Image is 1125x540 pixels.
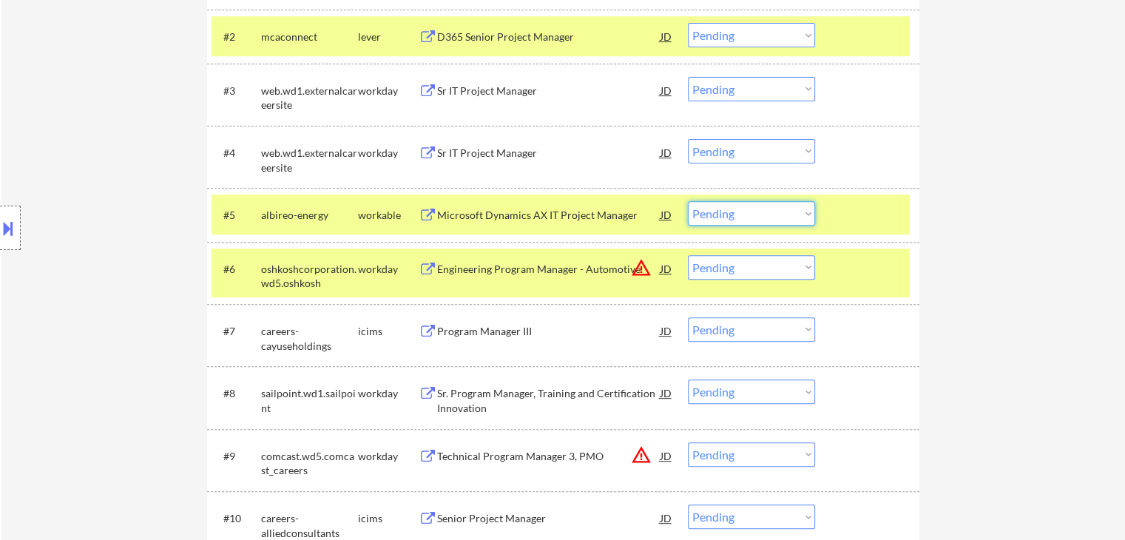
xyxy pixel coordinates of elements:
div: Technical Program Manager 3, PMO [437,449,661,464]
div: Sr IT Project Manager [437,84,661,98]
div: JD [659,379,674,406]
div: Sr. Program Manager, Training and Certification Innovation [437,386,661,415]
div: lever [358,30,419,44]
div: icims [358,511,419,526]
div: Senior Project Manager [437,511,661,526]
div: #10 [223,511,249,526]
button: warning_amber [631,257,652,278]
div: web.wd1.externalcareersite [261,84,358,112]
div: JD [659,139,674,166]
div: #8 [223,386,249,401]
div: web.wd1.externalcareersite [261,146,358,175]
div: Engineering Program Manager - Automotive [437,262,661,277]
div: JD [659,504,674,531]
div: D365 Senior Project Manager [437,30,661,44]
div: oshkoshcorporation.wd5.oshkosh [261,262,358,291]
div: comcast.wd5.comcast_careers [261,449,358,478]
div: JD [659,23,674,50]
div: #3 [223,84,249,98]
div: workday [358,386,419,401]
div: sailpoint.wd1.sailpoint [261,386,358,415]
div: #2 [223,30,249,44]
div: careers-cayuseholdings [261,324,358,353]
div: mcaconnect [261,30,358,44]
div: workday [358,146,419,161]
div: JD [659,442,674,469]
div: workday [358,449,419,464]
div: JD [659,255,674,282]
div: workable [358,208,419,223]
div: workday [358,84,419,98]
div: albireo-energy [261,208,358,223]
button: warning_amber [631,445,652,465]
div: #9 [223,449,249,464]
div: JD [659,317,674,344]
div: JD [659,201,674,228]
div: JD [659,77,674,104]
div: Sr IT Project Manager [437,146,661,161]
div: Program Manager III [437,324,661,339]
div: icims [358,324,419,339]
div: Microsoft Dynamics AX IT Project Manager [437,208,661,223]
div: careers-alliedconsultants [261,511,358,540]
div: workday [358,262,419,277]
